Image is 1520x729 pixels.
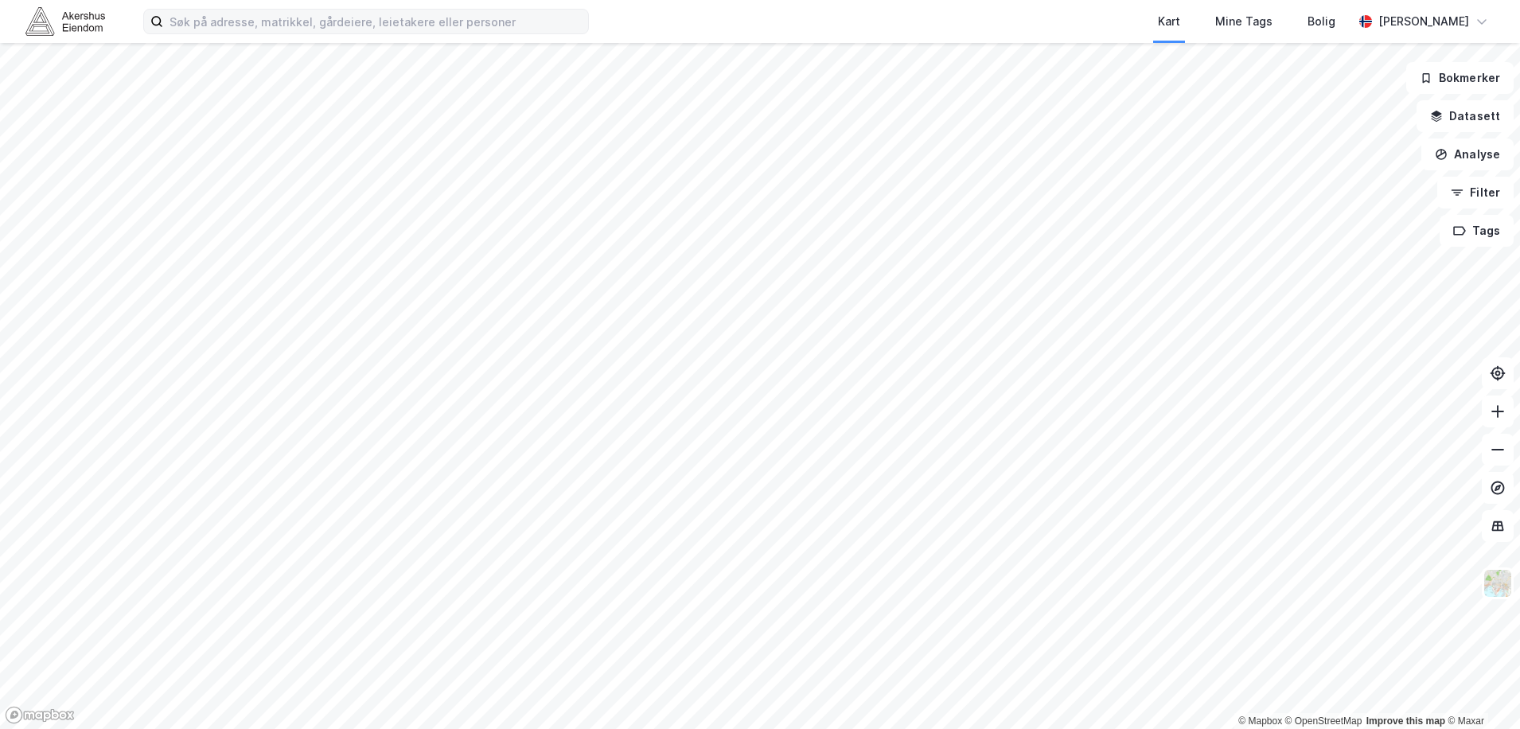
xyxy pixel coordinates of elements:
button: Analyse [1421,138,1514,170]
div: Mine Tags [1215,12,1273,31]
div: [PERSON_NAME] [1378,12,1469,31]
input: Søk på adresse, matrikkel, gårdeiere, leietakere eller personer [163,10,588,33]
button: Tags [1440,215,1514,247]
button: Datasett [1417,100,1514,132]
a: Mapbox [1238,715,1282,727]
div: Bolig [1308,12,1335,31]
a: OpenStreetMap [1285,715,1362,727]
a: Improve this map [1366,715,1445,727]
img: akershus-eiendom-logo.9091f326c980b4bce74ccdd9f866810c.svg [25,7,105,35]
div: Kontrollprogram for chat [1440,653,1520,729]
button: Bokmerker [1406,62,1514,94]
a: Mapbox homepage [5,706,75,724]
button: Filter [1437,177,1514,209]
iframe: Chat Widget [1440,653,1520,729]
div: Kart [1158,12,1180,31]
img: Z [1483,568,1513,598]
